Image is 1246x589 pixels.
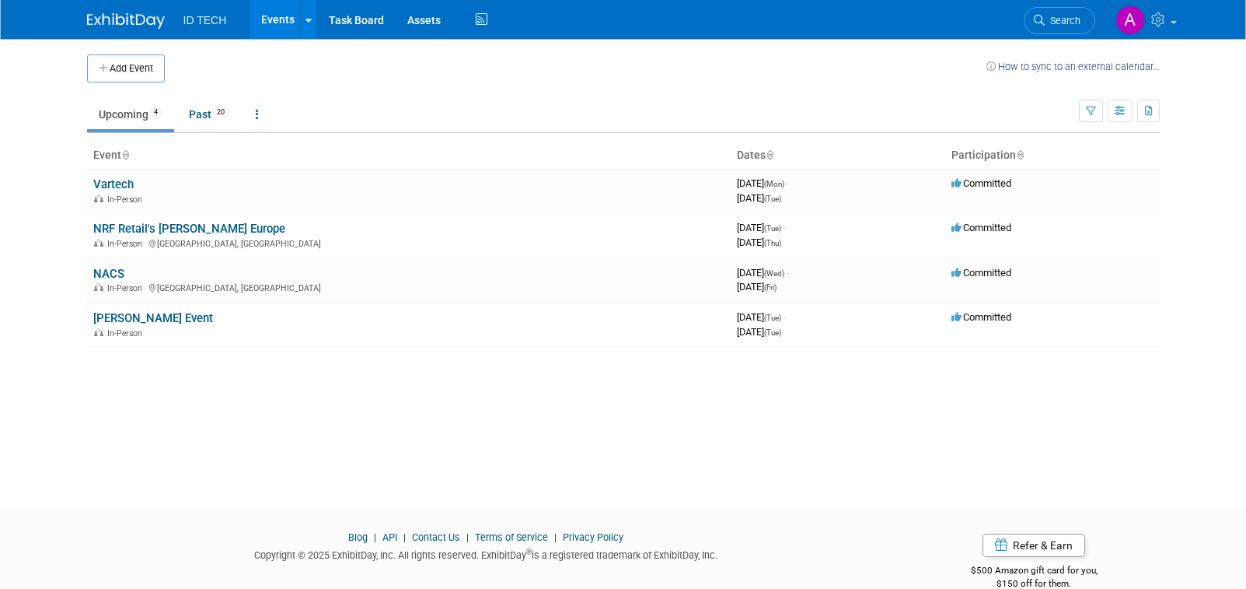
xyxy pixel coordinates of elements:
span: [DATE] [737,177,789,189]
span: (Tue) [764,224,781,233]
span: [DATE] [737,311,786,323]
img: In-Person Event [94,283,103,291]
a: How to sync to an external calendar... [986,61,1160,72]
span: [DATE] [737,326,781,338]
span: (Tue) [764,314,781,322]
span: | [550,531,560,543]
span: - [787,177,789,189]
a: Sort by Participation Type [1016,149,1024,161]
span: | [400,531,410,543]
img: In-Person Event [94,195,103,202]
span: (Thu) [764,239,781,247]
img: Aileen Sun [1115,5,1145,35]
a: Contact Us [412,531,460,543]
a: NRF Retail's [PERSON_NAME] Europe [93,222,285,236]
a: Privacy Policy [563,531,623,543]
img: In-Person Event [94,239,103,247]
span: In-Person [107,328,147,338]
span: - [787,267,789,279]
span: (Tue) [764,328,781,337]
span: ID TECH [183,14,227,26]
span: [DATE] [737,267,789,279]
span: - [784,222,786,233]
span: Search [1045,15,1080,26]
span: In-Person [107,239,147,249]
span: [DATE] [737,237,781,248]
span: [DATE] [737,192,781,204]
img: In-Person Event [94,328,103,336]
a: Past20 [177,100,241,129]
span: (Mon) [764,180,784,188]
span: 20 [212,107,229,118]
span: [DATE] [737,281,777,293]
span: | [462,531,473,543]
th: Event [87,142,731,169]
th: Dates [731,142,945,169]
span: Committed [951,222,1011,233]
span: | [370,531,380,543]
span: Committed [951,311,1011,323]
a: Terms of Service [475,531,548,543]
span: In-Person [107,283,147,293]
div: [GEOGRAPHIC_DATA], [GEOGRAPHIC_DATA] [93,281,724,293]
a: API [382,531,397,543]
a: Blog [348,531,368,543]
span: In-Person [107,195,147,205]
button: Add Event [87,54,165,82]
img: ExhibitDay [87,13,165,29]
span: 4 [149,107,162,118]
div: Copyright © 2025 ExhibitDay, Inc. All rights reserved. ExhibitDay is a registered trademark of Ex... [87,545,886,563]
a: Refer & Earn [982,534,1085,557]
div: [GEOGRAPHIC_DATA], [GEOGRAPHIC_DATA] [93,237,724,249]
a: [PERSON_NAME] Event [93,311,213,325]
a: Vartech [93,177,134,191]
a: Sort by Event Name [121,149,129,161]
span: - [784,311,786,323]
span: Committed [951,177,1011,189]
sup: ® [526,548,532,556]
a: Upcoming4 [87,100,174,129]
span: Committed [951,267,1011,279]
span: (Wed) [764,269,784,278]
a: Sort by Start Date [766,149,773,161]
th: Participation [945,142,1160,169]
a: NACS [93,267,124,281]
span: [DATE] [737,222,786,233]
a: Search [1024,7,1095,34]
span: (Tue) [764,195,781,203]
span: (Fri) [764,283,777,292]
